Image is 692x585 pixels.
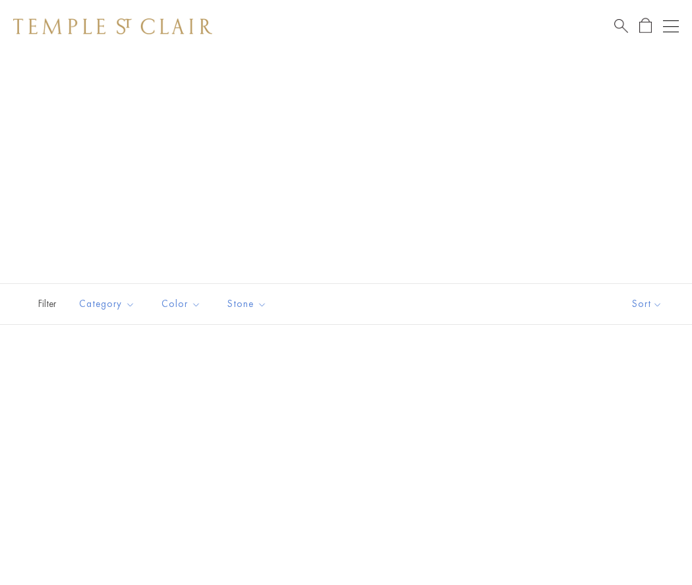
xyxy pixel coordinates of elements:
[69,289,145,319] button: Category
[221,296,277,312] span: Stone
[614,18,628,34] a: Search
[639,18,652,34] a: Open Shopping Bag
[155,296,211,312] span: Color
[13,18,212,34] img: Temple St. Clair
[152,289,211,319] button: Color
[217,289,277,319] button: Stone
[602,284,692,324] button: Show sort by
[72,296,145,312] span: Category
[663,18,679,34] button: Open navigation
